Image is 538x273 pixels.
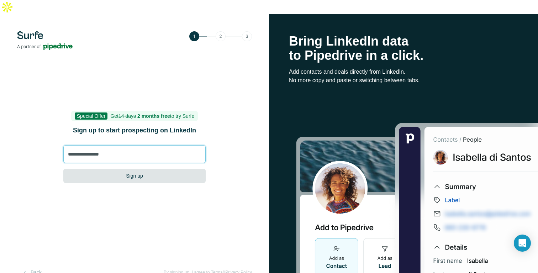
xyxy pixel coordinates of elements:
p: Add contacts and deals directly from LinkedIn. [289,68,518,76]
button: Sign up [63,169,206,183]
b: 2 months free [137,113,170,119]
h1: Sign up to start prospecting on LinkedIn [63,125,206,135]
h1: Bring LinkedIn data to Pipedrive in a click. [289,34,518,63]
s: 14 days [118,113,136,119]
div: Open Intercom Messenger [514,235,531,252]
img: Step 1 [189,31,252,41]
span: Get to try Surfe [110,113,194,119]
img: Surfe's logo [17,31,73,50]
p: No more copy and paste or switching between tabs. [289,76,518,85]
span: Special Offer [75,112,108,120]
